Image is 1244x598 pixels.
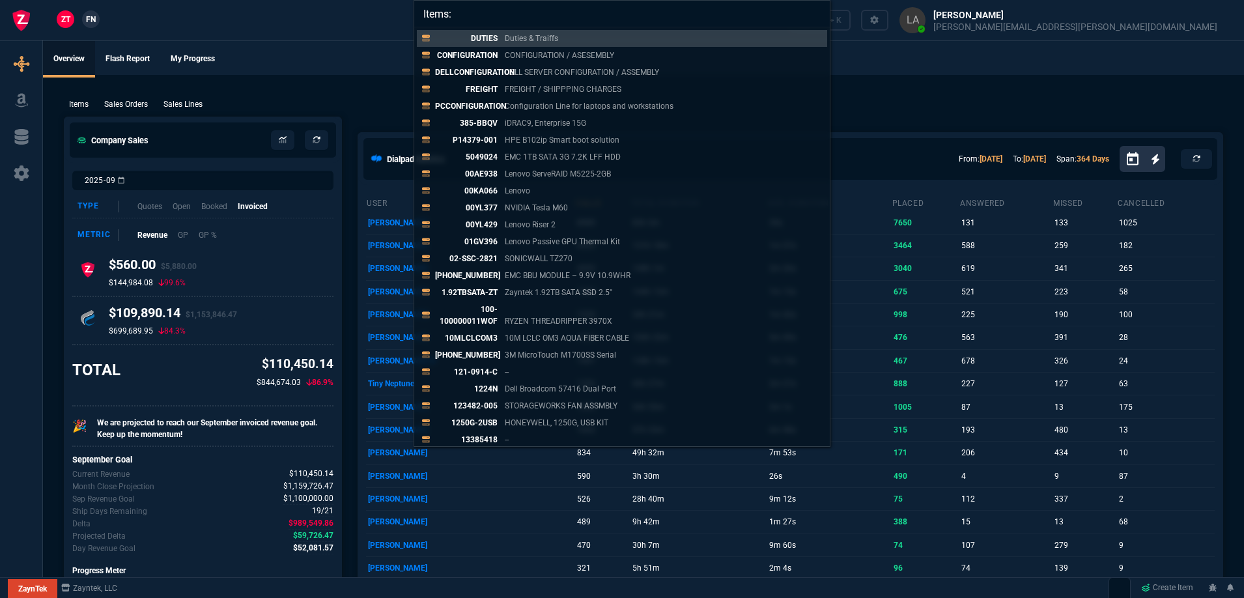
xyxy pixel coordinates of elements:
p: EMC BBU MODULE – 9.9V 10.9WHR [505,270,630,281]
p: 3M MicroTouch M1700SS Serial [505,349,616,361]
p: PCCONFIGURATION [435,100,498,112]
p: 01GV396 [435,236,498,248]
p: 13385418 [435,434,498,446]
p: SONICWALL TZ270 [505,253,573,264]
p: HONEYWELL, 1250G, USB KIT [505,417,608,429]
p: 121-0914-C [435,366,498,378]
p: Lenovo Passive GPU Thermal Kit [505,236,620,248]
p: 02-SSC-2821 [435,253,498,264]
p: RYZEN THREADRIPPER 3970X [505,315,612,327]
p: CONFIGURATION / ASESEMBLY [505,50,614,61]
p: 1224N [435,383,498,395]
p: FREIGHT [435,83,498,95]
a: msbcCompanyName [57,582,121,594]
p: 385-BBQV [435,117,498,129]
p: iDRAC9, Enterprise 15G [505,117,586,129]
p: NVIDIA Tesla M60 [505,202,568,214]
p: -- [505,366,509,378]
p: [PHONE_NUMBER] [435,270,498,281]
a: Create Item [1136,578,1198,598]
p: 100-100000011WOF [435,304,498,327]
p: 5049024 [435,151,498,163]
p: HPE B102ip Smart boot solution [505,134,619,146]
p: P14379-001 [435,134,498,146]
input: Search... [414,1,830,27]
p: [PHONE_NUMBER] [435,349,498,361]
p: 10M LCLC OM3 AQUA FIBER CABLE [505,332,629,344]
p: 00KA066 [435,185,498,197]
p: Configuration Line for laptops and workstations [505,100,673,112]
p: -- [505,434,509,446]
p: DELLCONFIGURATION [435,66,498,78]
p: 1250G-2USB [435,417,498,429]
p: Lenovo Riser 2 [505,219,556,231]
p: 00YL429 [435,219,498,231]
p: 1.92TBSATA-ZT [435,287,498,298]
p: FREIGHT / SHIPPPING CHARGES [505,83,621,95]
p: CONFIGURATION [435,50,498,61]
p: EMC 1TB SATA 3G 7.2K LFF HDD [505,151,621,163]
p: Zayntek 1.92TB SATA SSD 2.5" [505,287,612,298]
p: DELL SERVER CONFIGURATION / ASSEMBLY [505,66,659,78]
p: 123482-005 [435,400,498,412]
p: Dell Broadcom 57416 Dual Port [505,383,616,395]
p: Lenovo ServeRAID M5225-2GB [505,168,611,180]
p: Lenovo [505,185,530,197]
p: Duties & Traiffs [505,33,558,44]
p: DUTIES [435,33,498,44]
p: 00YL377 [435,202,498,214]
p: STORAGEWORKS FAN ASSMBLY [505,400,617,412]
p: 00AE938 [435,168,498,180]
p: 10MLCLCOM3 [435,332,498,344]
